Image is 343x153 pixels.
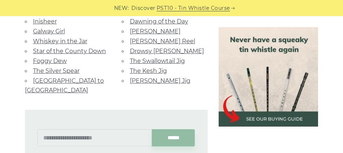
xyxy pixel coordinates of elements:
[157,4,230,12] a: PST10 - Tin Whistle Course
[219,27,318,127] img: tin whistle buying guide
[33,48,106,55] a: Star of the County Down
[25,77,104,94] a: [GEOGRAPHIC_DATA] to [GEOGRAPHIC_DATA]
[130,38,195,45] a: [PERSON_NAME] Reel
[130,67,167,74] a: The Kesh Jig
[33,28,65,35] a: Galway Girl
[130,28,180,35] a: [PERSON_NAME]
[114,4,129,12] span: NEW:
[130,48,204,55] a: Drowsy [PERSON_NAME]
[130,77,190,84] a: [PERSON_NAME] Jig
[33,57,67,64] a: Foggy Dew
[33,18,57,25] a: Inisheer
[131,4,156,12] span: Discover
[130,18,188,25] a: Dawning of the Day
[130,57,185,64] a: The Swallowtail Jig
[33,38,87,45] a: Whiskey in the Jar
[33,67,80,74] a: The Silver Spear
